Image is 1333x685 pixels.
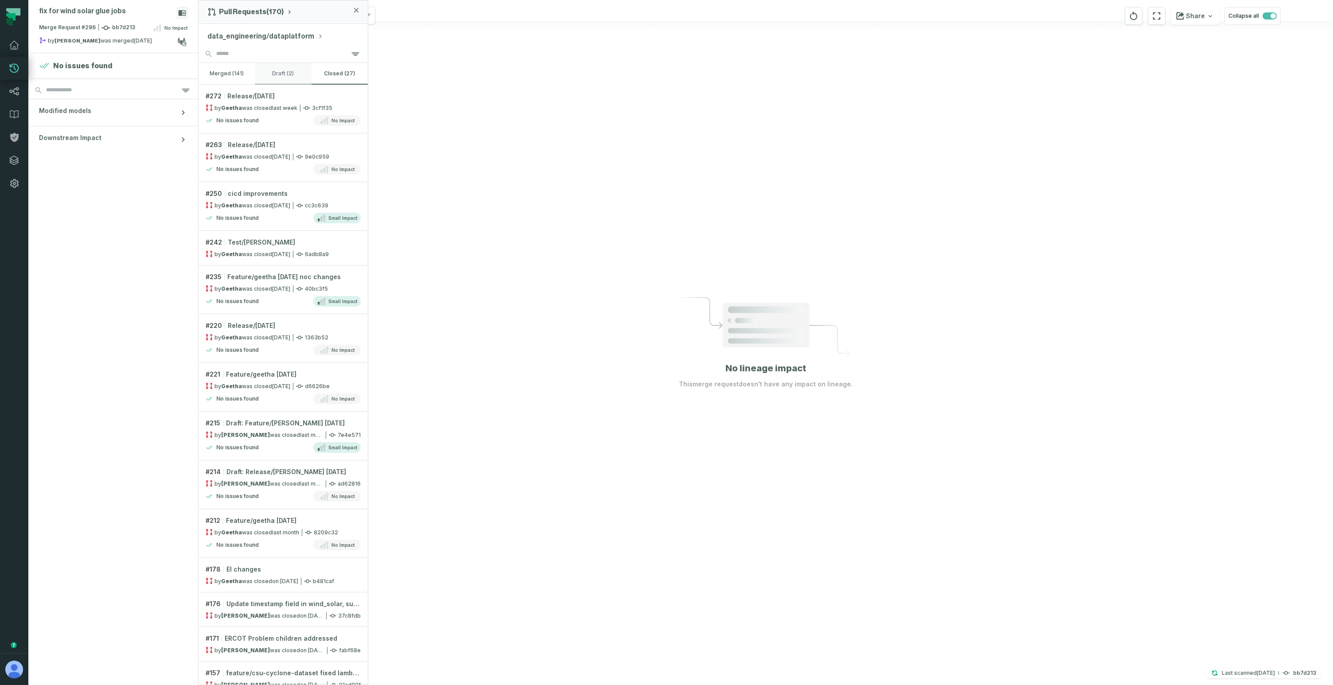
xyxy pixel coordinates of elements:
span: Feature/geetha [DATE] [226,370,296,379]
h4: No issues found [216,214,259,222]
span: Feature/geetha [DATE] noc changes [227,272,341,281]
strong: Geetha (geetha.b) [221,251,242,257]
span: Update timestamp field in wind_solar, supply_demand_current, and supply_demand_forecast [226,599,361,608]
strong: Geetha (geetha.b) [221,578,242,584]
h4: No issues found [216,117,259,124]
div: # 212 [206,516,361,525]
h4: No issues found [53,60,113,71]
relative-time: Aug 6, 2025, 10:11 PM GMT+3 [272,529,299,536]
strong: Geetha (geetha.b) [221,529,242,536]
div: # 215 [206,419,361,428]
span: No Impact [331,541,355,549]
span: Modified models [39,106,91,115]
div: feature/csu-cyclone-dataset fixed lambda errors in csu data [226,669,361,677]
span: Release/[DATE] [227,92,275,101]
button: Collapse all [1224,7,1281,25]
a: #263Release/[DATE]byGeethawas closed[DATE] 5:21:01 PM9e0c959No issues foundNo Impact [199,133,368,182]
div: by was closed [206,334,290,341]
div: by was closed [206,285,290,292]
div: Tooltip anchor [10,641,18,649]
span: Small Impact [328,214,357,222]
a: #242Test/[PERSON_NAME]byGeethawas closed[DATE] 5:07:37 AM6adb8a9 [199,231,368,265]
h4: No issues found [216,346,259,354]
relative-time: Aug 21, 2025, 5:21 PM GMT+3 [272,153,290,160]
strong: kennedy bruce (kennedybruce) [221,432,270,438]
div: # 157 [206,669,361,677]
span: No Impact [331,117,355,124]
relative-time: Aug 11, 2025, 5:14 PM GMT+3 [272,334,290,341]
h4: No issues found [216,395,259,402]
span: Small Impact [328,298,357,305]
button: Modified models [28,99,198,126]
a: #178EI changesbyGeethawas closed[DATE] 3:29:10 AMb481caf [199,558,368,592]
relative-time: Jul 29, 2025, 8:56 PM GMT+3 [300,612,326,619]
relative-time: Aug 15, 2025, 5:07 AM GMT+3 [272,251,290,257]
div: by was closed [206,431,323,439]
div: # 214 [206,467,361,476]
button: Last scanned[DATE] 1:54:51 AMbb7d213 [1206,668,1321,678]
relative-time: Jul 30, 2025, 3:29 AM GMT+3 [272,578,298,584]
relative-time: Aug 9, 2025, 5:16 PM GMT+3 [272,383,290,389]
div: ad62816 [206,480,361,487]
button: merged (141) [199,63,255,84]
h4: No issues found [216,541,259,549]
span: Feature/geetha [DATE] [226,516,296,525]
div: 8209c32 [206,529,361,536]
a: #235Feature/geetha [DATE] noc changesbyGeethawas closed[DATE] 5:05:32 PM40bc3f5No issues foundSma... [199,265,368,314]
div: 37c8fdb [206,612,361,619]
p: This merge request doesn't have any impact on lineage. [679,380,853,389]
img: avatar of Aviel Bar-Yossef [5,661,23,678]
div: 6adb8a9 [206,250,361,258]
a: View on gitlab [176,36,187,47]
strong: collin marsden (c_marsden) [221,647,270,654]
relative-time: Aug 8, 2025, 8:57 PM GMT+3 [300,432,327,438]
relative-time: Aug 26, 2025, 5:20 PM GMT+3 [272,105,297,111]
div: # 220 [206,321,361,330]
button: closed (27) [312,63,368,84]
span: Merge Request #286 bb7d213 [39,23,135,32]
relative-time: Aug 30, 2025, 1:54 AM GMT+3 [1257,669,1275,676]
h4: No issues found [216,493,259,500]
div: # 171 [206,634,361,643]
button: Pull Requests(170) [207,8,293,16]
a: #212Feature/geetha [DATE]byGeethawas closed[DATE] 10:11:39 PM8209c32No issues foundNo Impact [199,509,368,558]
a: #250cicd improvementsbyGeethawas closed[DATE] 10:42:55 PMcc3c639No issues foundSmall Impact [199,182,368,231]
strong: Geetha (geetha.b) [221,153,242,160]
div: by was closed [206,153,290,160]
span: Release/[DATE] [228,321,275,330]
a: #171ERCOT Problem children addressedby[PERSON_NAME]was closed[DATE] 12:22:19 AMfabf68e [199,627,368,662]
div: by was closed [206,480,323,487]
relative-time: Aug 6, 2025, 11:56 PM GMT+3 [300,480,327,487]
div: # 242 [206,238,361,247]
div: cc3c639 [206,202,361,209]
a: #220Release/[DATE]byGeethawas closed[DATE] 5:14:47 PM1363b52No issues foundNo Impact [199,314,368,363]
span: ERCOT Problem children addressed [225,634,337,643]
span: Draft: Feature/[PERSON_NAME] [DATE] [226,419,345,428]
div: by was closed [206,202,290,209]
h4: bb7d213 [1293,670,1316,676]
div: 1363b52 [206,334,361,341]
strong: collin marsden (c_marsden) [55,38,101,43]
a: #214Draft: Release/[PERSON_NAME] [DATE]by[PERSON_NAME]was closed[DATE] 11:56:13 PMad62816No issue... [199,460,368,509]
span: Test/[PERSON_NAME] [228,238,295,247]
div: by was merged [39,37,177,47]
relative-time: Aug 20, 2025, 10:42 PM GMT+3 [272,202,290,209]
strong: Geetha (geetha.b) [221,285,242,292]
h4: No issues found [216,166,259,173]
div: # 272 [206,92,361,101]
div: 7e4e571 [206,431,361,439]
span: No Impact [164,24,187,31]
h4: No issues found [216,298,259,305]
strong: Geetha (geetha.b) [221,202,242,209]
strong: Geetha (geetha.b) [221,105,242,111]
div: by was closed [206,612,324,619]
div: by was closed [206,382,290,390]
div: by was closed [206,529,299,536]
div: b481caf [206,577,361,585]
div: 3cf1f35 [206,104,361,112]
div: 9e0c959 [206,153,361,160]
button: Share [1171,7,1219,25]
a: #176Update timestamp field in wind_solar, supply_demand_current, and supply_demand_forecastby[PER... [199,592,368,627]
strong: collin marsden (c_marsden) [221,612,270,619]
span: No Impact [331,346,355,354]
